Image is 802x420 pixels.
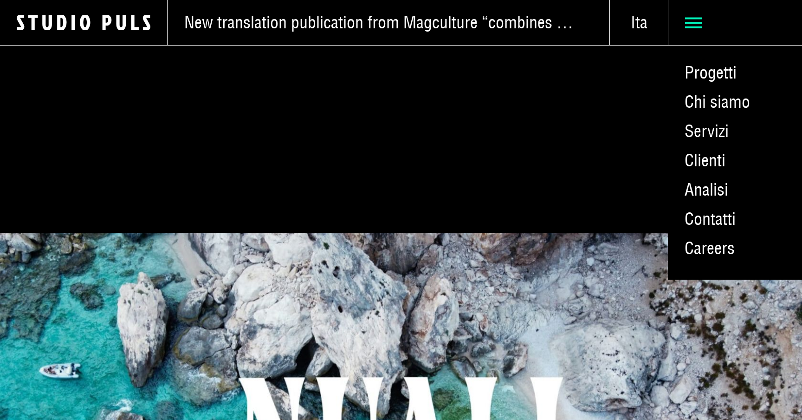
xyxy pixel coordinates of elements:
a: Careers [668,234,802,263]
a: Servizi [668,117,802,146]
span: Ita [610,12,668,33]
a: Clienti [668,146,802,175]
a: Progetti [668,58,802,87]
a: Contatti [668,204,802,234]
a: Analisi [668,175,802,204]
a: Chi siamo [668,87,802,117]
span: New translation publication from Magculture “combines the logics of newspaper and magazine design” [184,12,577,33]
